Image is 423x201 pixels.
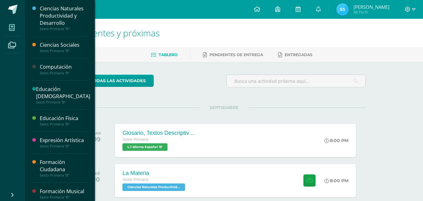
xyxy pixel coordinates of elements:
[40,115,87,126] a: Educación FísicaSexto Primaria "B"
[278,50,312,60] a: Entregadas
[209,52,263,57] span: Pendientes de entrega
[122,130,198,136] div: Glosario, Textos Descriptivos y Verbos: Echar y Aplicar
[36,86,90,100] div: Educación [DEMOGRAPHIC_DATA]
[285,52,312,57] span: Entregadas
[353,4,389,10] span: [PERSON_NAME]
[151,50,178,60] a: Tablero
[40,137,87,144] div: Expresión Artística
[40,122,87,126] div: Sexto Primaria "B"
[36,86,90,104] a: Educación [DEMOGRAPHIC_DATA]Sexto Primaria "B"
[40,63,87,71] div: Computación
[159,52,178,57] span: Tablero
[122,183,185,191] span: Ciencias Naturales Productividad y Desarrollo 'B'
[93,171,100,176] div: MIÉ
[40,115,87,122] div: Educación Física
[122,143,168,151] span: L.1 Idioma Español 'B'
[40,144,87,148] div: Sexto Primaria "B"
[40,159,87,177] a: Formación CiudadanaSexto Primaria "B"
[40,71,87,75] div: Sexto Primaria "B"
[203,50,263,60] a: Pendientes de entrega
[36,100,90,104] div: Sexto Primaria "B"
[122,177,148,182] span: Sexto Primaria
[40,159,87,173] div: Formación Ciudadana
[40,188,87,199] a: Formación MusicalSexto Primaria "B"
[199,105,249,110] span: SEPTIEMBRE
[40,173,87,177] div: Sexto Primaria "B"
[122,170,187,177] div: La Materia
[324,138,348,143] div: 8:00 PM
[40,188,87,195] div: Formación Musical
[40,195,87,199] div: Sexto Primaria "B"
[40,41,87,49] div: Ciencias Sociales
[353,9,389,15] span: Mi Perfil
[82,75,154,87] a: todas las Actividades
[122,137,148,142] span: Sexto Primaria
[92,131,101,135] div: MAR
[324,178,348,183] div: 8:00 PM
[93,176,100,183] div: 10
[227,75,365,87] input: Busca una actividad próxima aquí...
[40,49,87,53] div: Sexto Primaria "B"
[33,27,160,39] span: Actividades recientes y próximas
[40,63,87,75] a: ComputaciónSexto Primaria "B"
[336,3,349,16] img: f7d66352c67c8c7de37f5bd4605e0bb6.png
[40,5,87,31] a: Ciencias Naturales Productividad y DesarrolloSexto Primaria "B"
[40,41,87,53] a: Ciencias SocialesSexto Primaria "B"
[92,135,101,143] div: 09
[40,5,87,27] div: Ciencias Naturales Productividad y Desarrollo
[40,27,87,31] div: Sexto Primaria "B"
[40,137,87,148] a: Expresión ArtísticaSexto Primaria "B"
